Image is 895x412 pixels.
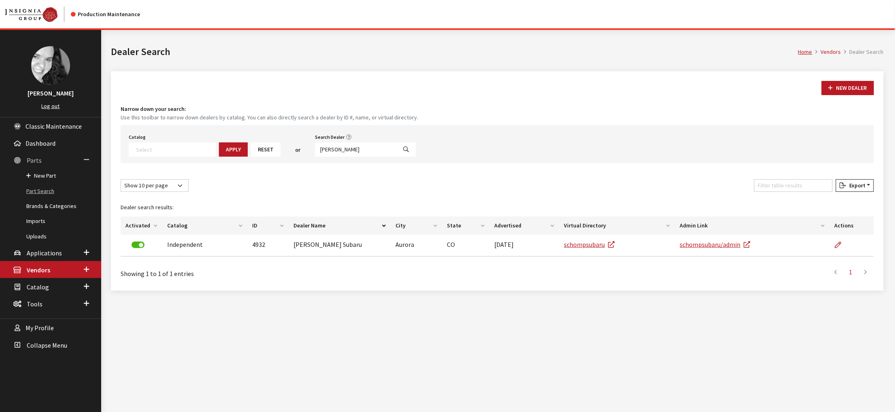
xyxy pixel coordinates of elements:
a: schompsubaru [564,240,615,248]
button: New Dealer [822,81,874,95]
img: Catalog Maintenance [5,7,57,22]
button: Search [396,142,416,157]
th: ID: activate to sort column ascending [247,217,289,235]
span: Select [129,142,216,157]
input: Search [315,142,397,157]
span: Vendors [27,266,50,274]
li: Vendors [812,48,841,56]
span: Classic Maintenance [26,122,82,130]
span: Parts [27,156,42,164]
button: Apply [219,142,248,157]
th: Admin Link: activate to sort column ascending [675,217,830,235]
th: Actions [829,217,874,235]
th: Catalog: activate to sort column ascending [162,217,247,235]
h1: Dealer Search [111,45,798,59]
span: Catalog [27,283,49,291]
label: Search Dealer [315,134,344,141]
textarea: Search [136,146,215,153]
caption: Dealer search results: [121,198,874,217]
a: Insignia Group logo [5,6,71,22]
label: Catalog [129,134,146,141]
span: Export [846,182,865,189]
a: 1 [844,264,858,280]
li: Dealer Search [841,48,884,56]
a: Log out [42,102,60,110]
span: Tools [27,300,43,308]
div: Showing 1 to 1 of 1 entries [121,263,429,278]
td: [DATE] [489,235,559,257]
td: Independent [162,235,247,257]
th: Activated: activate to sort column ascending [121,217,162,235]
th: State: activate to sort column ascending [442,217,490,235]
th: City: activate to sort column ascending [391,217,442,235]
td: Aurora [391,235,442,257]
button: Export [836,179,874,192]
a: schompsubaru/admin [680,240,750,248]
td: 4932 [247,235,289,257]
label: Deactivate Dealer [132,242,145,248]
th: Dealer Name: activate to sort column descending [289,217,391,235]
th: Advertised: activate to sort column ascending [489,217,559,235]
span: Applications [27,249,62,257]
div: Production Maintenance [71,10,140,19]
h3: [PERSON_NAME] [8,88,93,98]
a: Home [798,48,812,55]
a: Edit Dealer [834,235,848,255]
input: Filter table results [754,179,833,192]
img: Khrystal Dorton [31,46,70,85]
button: Reset [251,142,281,157]
td: [PERSON_NAME] Subaru [289,235,391,257]
span: My Profile [26,324,54,332]
span: or [295,146,300,154]
span: Dashboard [26,139,55,147]
span: Collapse Menu [27,341,67,349]
small: Use this toolbar to narrow down dealers by catalog. You can also directly search a dealer by ID #... [121,113,874,122]
th: Virtual Directory: activate to sort column ascending [559,217,675,235]
h4: Narrow down your search: [121,105,874,113]
td: CO [442,235,490,257]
